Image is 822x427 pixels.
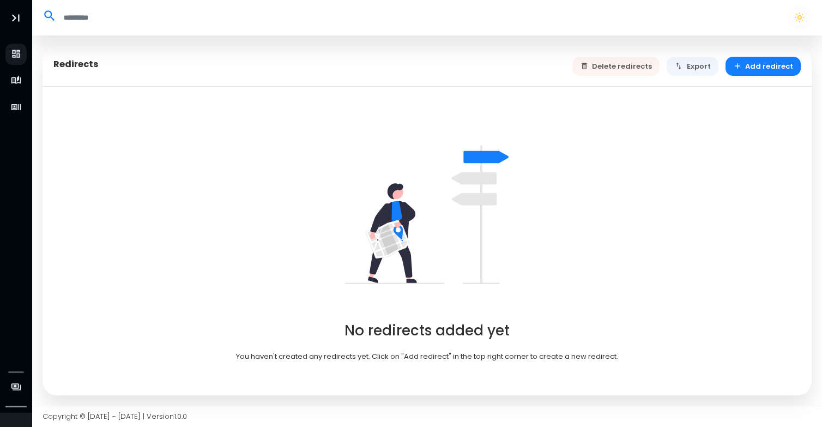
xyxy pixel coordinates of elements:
[5,8,26,28] button: Toggle Aside
[53,59,99,70] h5: Redirects
[236,351,618,362] p: You haven't created any redirects yet. Click on "Add redirect" in the top right corner to create ...
[344,322,510,339] h2: No redirects added yet
[43,411,187,422] span: Copyright © [DATE] - [DATE] | Version 1.0.0
[726,57,801,76] button: Add redirect
[345,133,509,296] img: undraw_right_direction_tge8-82dba1b9.svg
